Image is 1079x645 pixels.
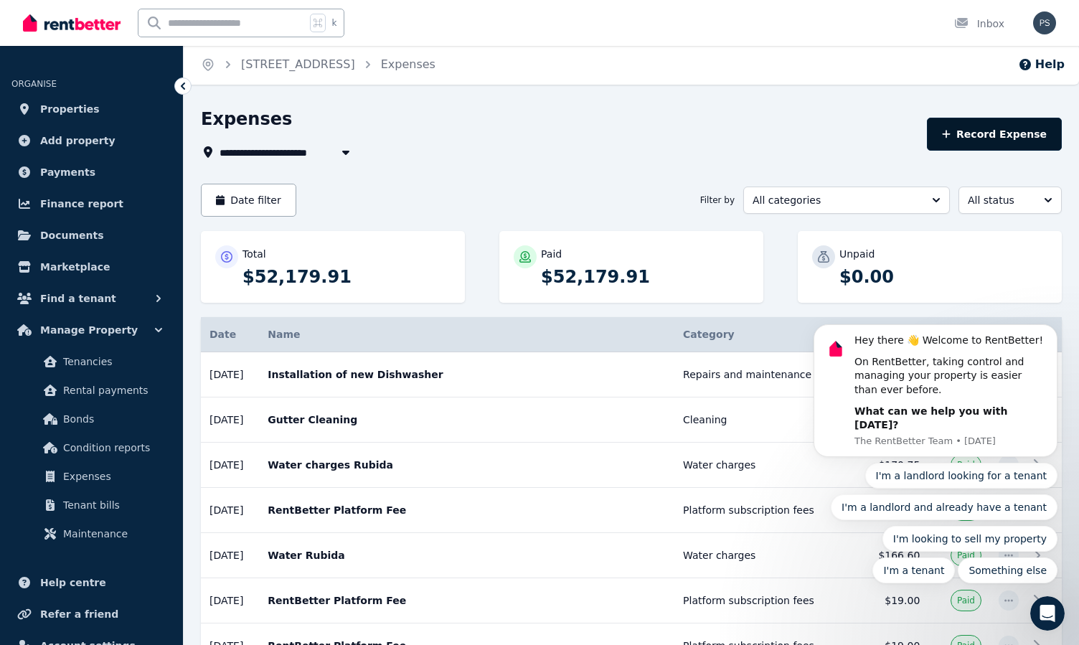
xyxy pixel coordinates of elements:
span: Find a tenant [40,290,116,307]
a: Condition reports [17,433,166,462]
a: Bonds [17,405,166,433]
span: Add property [40,132,116,149]
td: [DATE] [201,488,259,533]
p: Gutter Cleaning [268,413,666,427]
a: Documents [11,221,171,250]
td: [DATE] [201,397,259,443]
a: Payments [11,158,171,187]
img: Paramjit Sandhu [1033,11,1056,34]
a: Properties [11,95,171,123]
a: Refer a friend [11,600,171,628]
span: k [331,17,336,29]
td: Water charges [674,443,844,488]
a: Finance report [11,189,171,218]
iframe: Intercom notifications message [792,317,1079,606]
span: All categories [753,193,920,207]
span: Payments [40,164,95,181]
td: [DATE] [201,533,259,578]
a: Expenses [17,462,166,491]
button: Date filter [201,184,296,217]
span: Marketplace [40,258,110,276]
th: Date [201,317,259,352]
span: Expenses [63,468,160,485]
p: Unpaid [839,247,875,261]
p: $0.00 [839,265,1047,288]
button: Help [1018,56,1065,73]
a: Tenant bills [17,491,166,519]
p: $52,179.91 [242,265,451,288]
button: Record Expense [927,118,1062,151]
td: Platform subscription fees [674,578,844,623]
span: Bonds [63,410,160,428]
p: $52,179.91 [541,265,749,288]
button: Find a tenant [11,284,171,313]
a: Maintenance [17,519,166,548]
td: Cleaning [674,397,844,443]
span: Tenancies [63,353,160,370]
span: ORGANISE [11,79,57,89]
span: Refer a friend [40,606,118,623]
a: Rental payments [17,376,166,405]
div: Inbox [954,17,1004,31]
iframe: Intercom live chat [1030,596,1065,631]
a: Help centre [11,568,171,597]
td: Water charges [674,533,844,578]
button: All categories [743,187,950,214]
td: [DATE] [201,443,259,488]
p: Water charges Rubida [268,458,666,472]
p: RentBetter Platform Fee [268,593,666,608]
p: Total [242,247,266,261]
span: Help centre [40,574,106,591]
td: Platform subscription fees [674,488,844,533]
th: Name [259,317,674,352]
span: Rental payments [63,382,160,399]
span: Manage Property [40,321,138,339]
p: Water Rubida [268,548,666,562]
a: Add property [11,126,171,155]
a: Expenses [381,57,435,71]
p: Installation of new Dishwasher [268,367,666,382]
img: RentBetter [23,12,121,34]
button: All status [958,187,1062,214]
span: Tenant bills [63,496,160,514]
p: RentBetter Platform Fee [268,503,666,517]
span: Finance report [40,195,123,212]
a: Marketplace [11,253,171,281]
span: Filter by [700,194,735,206]
nav: Breadcrumb [184,44,453,85]
span: Documents [40,227,104,244]
a: [STREET_ADDRESS] [241,57,355,71]
button: Manage Property [11,316,171,344]
td: [DATE] [201,578,259,623]
p: Paid [541,247,562,261]
span: Condition reports [63,439,160,456]
td: Repairs and maintenance [674,352,844,397]
span: All status [968,193,1032,207]
a: Tenancies [17,347,166,376]
span: Maintenance [63,525,160,542]
h1: Expenses [201,108,292,131]
td: [DATE] [201,352,259,397]
th: Category [674,317,844,352]
span: Properties [40,100,100,118]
